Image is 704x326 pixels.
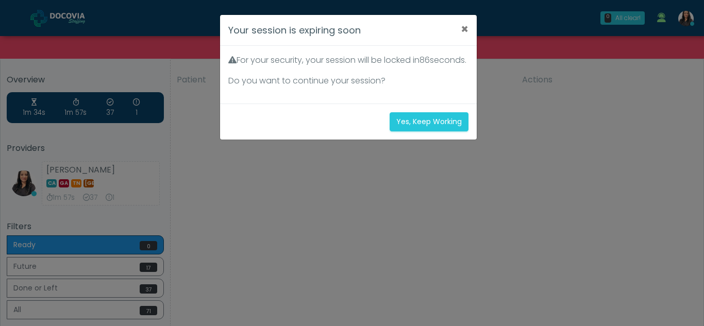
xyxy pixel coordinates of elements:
[452,15,477,44] button: ×
[228,75,468,87] p: Do you want to continue your session?
[228,54,468,66] p: For your security, your session will be locked in seconds.
[420,54,430,66] span: 86
[390,112,468,131] button: Yes, Keep Working
[228,23,361,37] h4: Your session is expiring soon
